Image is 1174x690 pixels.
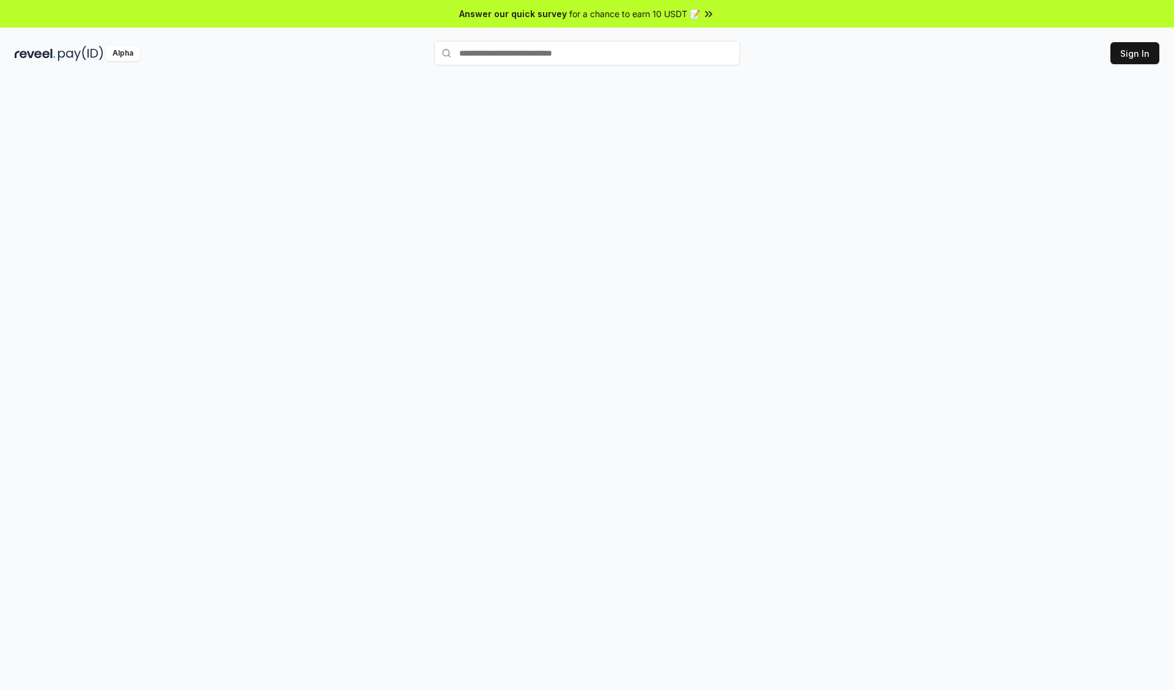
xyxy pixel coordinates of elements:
img: reveel_dark [15,46,56,61]
div: Alpha [106,46,140,61]
button: Sign In [1110,42,1159,64]
span: Answer our quick survey [459,7,567,20]
img: pay_id [58,46,103,61]
span: for a chance to earn 10 USDT 📝 [569,7,700,20]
